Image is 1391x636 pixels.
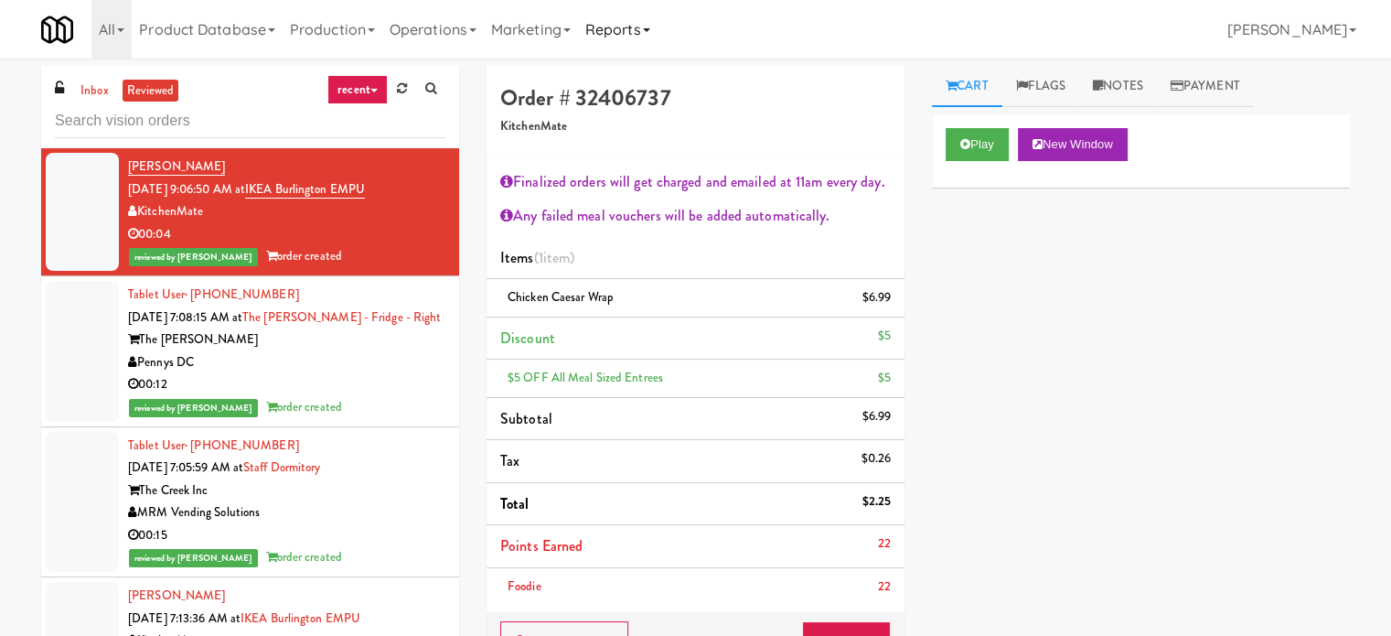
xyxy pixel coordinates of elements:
input: Search vision orders [55,104,445,138]
a: Payment [1157,66,1254,107]
span: [DATE] 7:13:36 AM at [128,609,241,627]
span: Tax [500,450,519,471]
span: (1 ) [534,247,575,268]
div: 00:04 [128,223,445,246]
span: [DATE] 9:06:50 AM at [128,180,245,198]
ng-pluralize: item [543,247,570,268]
div: KitchenMate [128,200,445,223]
div: $6.99 [862,286,892,309]
span: $5 OFF All Meal Sized Entrees [508,369,663,386]
img: Micromart [41,14,73,46]
button: New Window [1018,128,1128,161]
span: Chicken Caesar Wrap [508,288,614,306]
span: Total [500,493,530,514]
a: inbox [76,80,113,102]
span: Discount [500,328,555,349]
span: [DATE] 7:08:15 AM at [128,308,242,326]
span: order created [266,247,342,264]
a: [PERSON_NAME] [128,587,225,604]
span: reviewed by [PERSON_NAME] [129,549,258,567]
div: $0.26 [861,447,892,470]
span: reviewed by [PERSON_NAME] [129,248,258,266]
a: reviewed [123,80,179,102]
span: order created [266,398,342,415]
div: Pennys DC [128,351,445,374]
a: IKEA Burlington EMPU [245,180,365,199]
div: MRM Vending Solutions [128,501,445,524]
a: recent [327,75,388,104]
div: 22 [878,533,891,555]
div: 22 [878,576,891,598]
li: [PERSON_NAME][DATE] 9:06:50 AM atIKEA Burlington EMPUKitchenMate00:04reviewed by [PERSON_NAME]ord... [41,148,459,276]
div: Finalized orders will get charged and emailed at 11am every day. [500,168,891,196]
div: $5 [878,367,891,390]
a: IKEA Burlington EMPU [241,609,360,627]
span: · [PHONE_NUMBER] [185,437,299,454]
div: 00:12 [128,373,445,396]
li: Tablet User· [PHONE_NUMBER][DATE] 7:08:15 AM atThe [PERSON_NAME] - Fridge - RightThe [PERSON_NAME... [41,276,459,427]
span: · [PHONE_NUMBER] [185,286,299,303]
span: Foodie [508,577,541,595]
span: Items [500,247,574,268]
a: The [PERSON_NAME] - Fridge - Right [242,308,441,326]
div: The [PERSON_NAME] [128,329,445,351]
div: $5 [878,325,891,348]
div: The Creek Inc [128,480,445,502]
div: $6.99 [862,405,892,428]
h5: KitchenMate [500,120,891,134]
h4: Order # 32406737 [500,86,891,110]
li: Tablet User· [PHONE_NUMBER][DATE] 7:05:59 AM atStaff DormitoryThe Creek IncMRM Vending Solutions0... [41,427,459,578]
div: $2.25 [862,490,892,513]
div: Any failed meal vouchers will be added automatically. [500,202,891,230]
a: Staff Dormitory [243,458,321,476]
span: Subtotal [500,408,552,429]
button: Play [946,128,1009,161]
a: Notes [1079,66,1157,107]
div: 00:15 [128,524,445,547]
a: Flags [1002,66,1080,107]
a: [PERSON_NAME] [128,157,225,176]
span: reviewed by [PERSON_NAME] [129,399,258,417]
span: order created [266,548,342,566]
a: Cart [932,66,1002,107]
span: [DATE] 7:05:59 AM at [128,458,243,476]
span: Points Earned [500,535,583,556]
a: Tablet User· [PHONE_NUMBER] [128,286,299,303]
a: Tablet User· [PHONE_NUMBER] [128,437,299,454]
